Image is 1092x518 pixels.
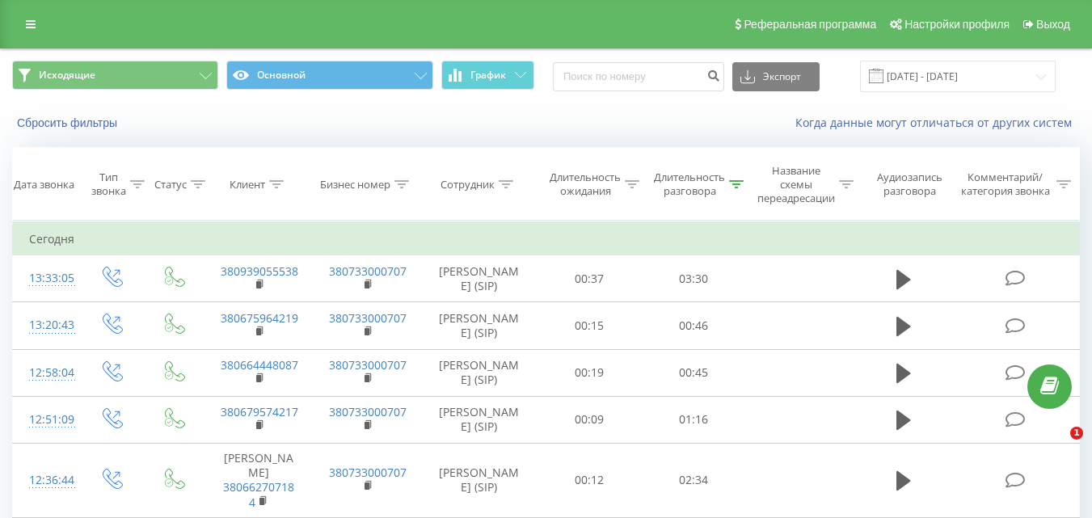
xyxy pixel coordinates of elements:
[329,465,407,480] a: 380733000707
[226,61,432,90] button: Основной
[329,263,407,279] a: 380733000707
[29,310,63,341] div: 13:20:43
[654,171,725,199] div: Длительность разговора
[320,178,390,192] div: Бизнес номер
[91,171,126,199] div: Тип звонка
[553,62,724,91] input: Поиск по номеру
[642,349,746,396] td: 00:45
[642,396,746,443] td: 01:16
[470,69,506,81] span: График
[421,255,538,302] td: [PERSON_NAME] (SIP)
[39,69,95,82] span: Исходящие
[221,310,298,326] a: 380675964219
[538,396,642,443] td: 00:09
[221,404,298,419] a: 380679574217
[1036,18,1070,31] span: Выход
[221,357,298,373] a: 380664448087
[223,479,294,509] a: 380662707184
[441,178,495,192] div: Сотрудник
[421,444,538,518] td: [PERSON_NAME] (SIP)
[1037,427,1076,465] iframe: Intercom live chat
[29,263,63,294] div: 13:33:05
[757,164,835,205] div: Название схемы переадресации
[421,349,538,396] td: [PERSON_NAME] (SIP)
[329,404,407,419] a: 380733000707
[795,115,1080,130] a: Когда данные могут отличаться от других систем
[29,465,63,496] div: 12:36:44
[154,178,187,192] div: Статус
[538,349,642,396] td: 00:19
[421,302,538,349] td: [PERSON_NAME] (SIP)
[744,18,876,31] span: Реферальная программа
[230,178,265,192] div: Клиент
[958,171,1052,199] div: Комментарий/категория звонка
[421,396,538,443] td: [PERSON_NAME] (SIP)
[904,18,1010,31] span: Настройки профиля
[550,171,621,199] div: Длительность ожидания
[329,357,407,373] a: 380733000707
[329,310,407,326] a: 380733000707
[204,444,313,518] td: [PERSON_NAME]
[869,171,951,199] div: Аудиозапись разговора
[441,61,534,90] button: График
[12,61,218,90] button: Исходящие
[29,404,63,436] div: 12:51:09
[221,263,298,279] a: 380939055538
[14,178,74,192] div: Дата звонка
[538,302,642,349] td: 00:15
[538,444,642,518] td: 00:12
[1070,427,1083,440] span: 1
[642,444,746,518] td: 02:34
[642,255,746,302] td: 03:30
[732,62,820,91] button: Экспорт
[29,357,63,389] div: 12:58:04
[12,116,125,130] button: Сбросить фильтры
[642,302,746,349] td: 00:46
[538,255,642,302] td: 00:37
[13,223,1080,255] td: Сегодня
